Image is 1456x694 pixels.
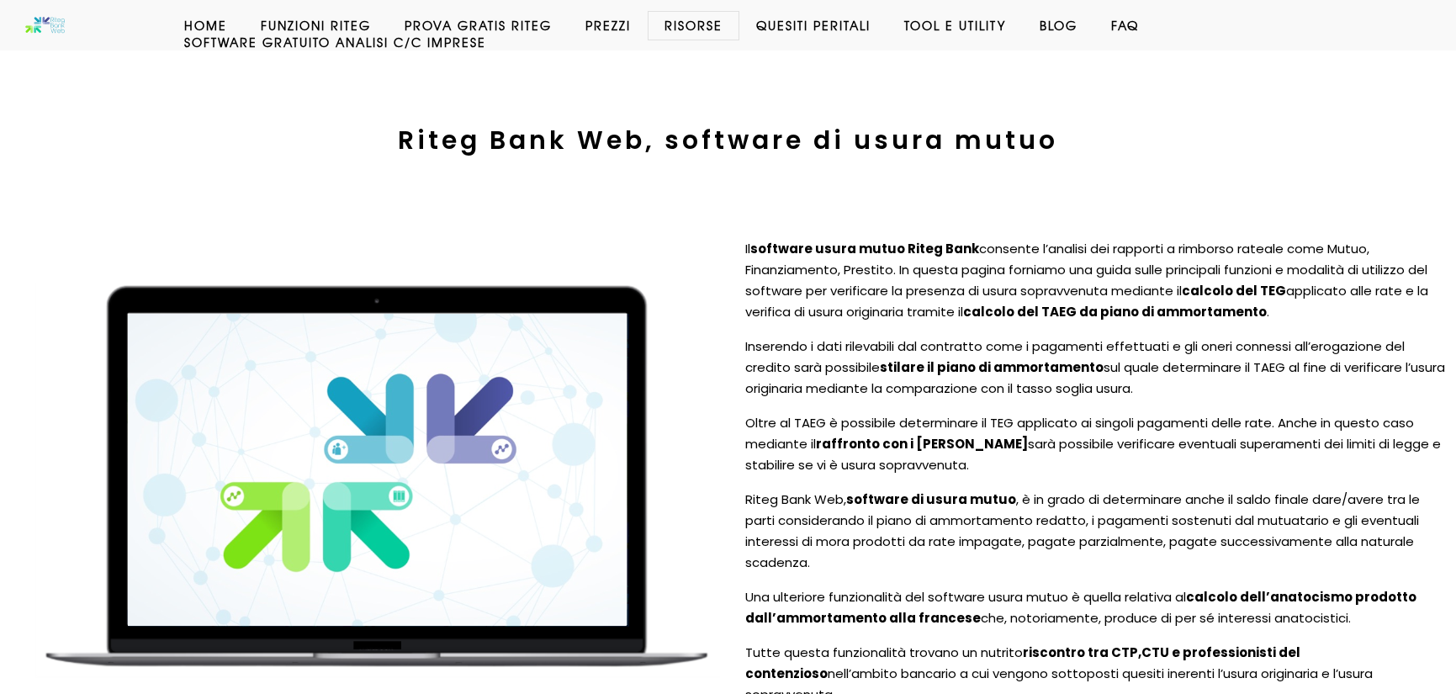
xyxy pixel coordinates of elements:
[750,240,979,257] strong: software usura mutuo Riteg Bank
[167,34,503,50] a: Software GRATUITO analisi c/c imprese
[648,17,739,34] a: Risorse
[1182,282,1286,299] strong: calcolo del TEG
[745,239,1448,323] p: Il consente l’analisi dei rapporti a rimborso rateale come Mutuo, Finanziamento, Prestito. In que...
[887,17,1023,34] a: Tool e Utility
[963,303,1267,321] strong: calcolo del TAEG da piano di ammortamento
[880,358,1104,376] strong: stilare il piano di ammortamento
[846,490,1016,508] strong: software di usura mutuo
[17,118,1439,163] h2: Riteg Bank Web, software di usura mutuo
[745,588,1416,627] strong: calcolo dell’anatocismo prodotto dall’ammortamento alla francese
[167,17,244,34] a: Home
[745,413,1448,476] p: Oltre al TAEG è possibile determinare il TEG applicato ai singoli pagamenti delle rate. Anche in ...
[745,587,1448,629] p: Una ulteriore funzionalità del software usura mutuo è quella relativa al che, notoriamente, produ...
[816,435,1028,453] strong: raffronto con i [PERSON_NAME]
[569,17,648,34] a: Prezzi
[745,490,1448,574] p: Riteg Bank Web, , è in grado di determinare anche il saldo finale dare/avere tra le parti conside...
[25,17,66,34] img: Software anatocismo e usura bancaria
[745,644,1300,682] strong: riscontro tra CTP,CTU e professionisti del contenzioso
[745,336,1448,400] p: Inserendo i dati rilevabili dal contratto come i pagamenti effettuati e gli oneri connessi all’er...
[739,17,887,34] a: Quesiti Peritali
[244,17,388,34] a: Funzioni Riteg
[1094,17,1156,34] a: Faq
[388,17,569,34] a: Prova Gratis Riteg
[1023,17,1094,34] a: Blog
